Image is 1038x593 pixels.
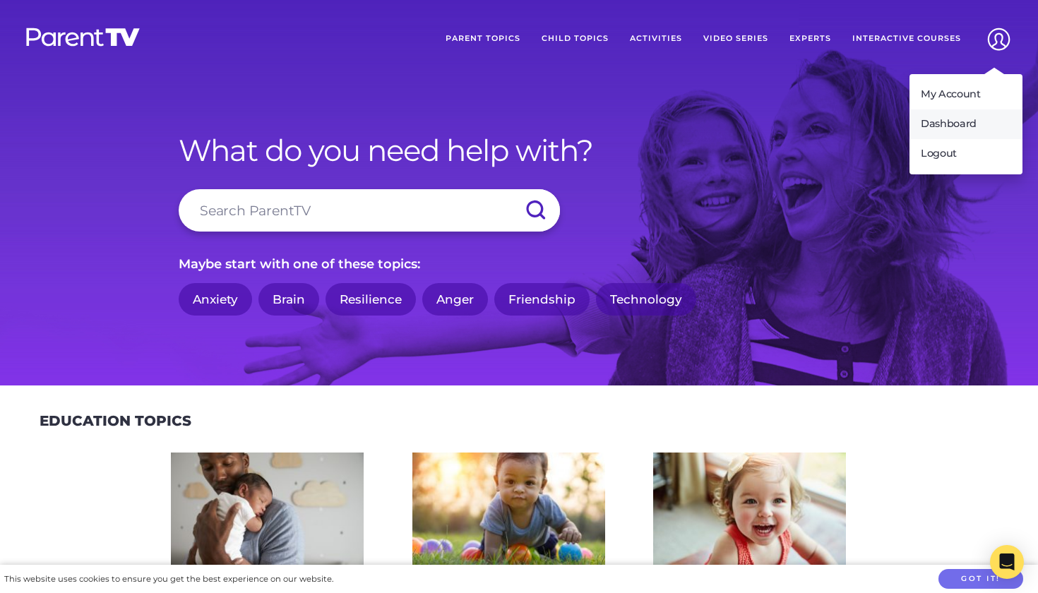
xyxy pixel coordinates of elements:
[909,80,1022,109] a: My Account
[326,283,416,316] a: Resilience
[693,21,779,56] a: Video Series
[258,283,319,316] a: Brain
[596,283,696,316] a: Technology
[40,412,191,429] h2: Education Topics
[779,21,842,56] a: Experts
[494,283,590,316] a: Friendship
[990,545,1024,579] div: Open Intercom Messenger
[412,453,605,565] img: iStock-620709410-275x160.jpg
[435,21,531,56] a: Parent Topics
[171,453,364,565] img: AdobeStock_144860523-275x160.jpeg
[938,569,1023,589] button: Got it!
[25,27,141,47] img: parenttv-logo-white.4c85aaf.svg
[179,133,859,168] h1: What do you need help with?
[619,21,693,56] a: Activities
[909,139,1022,169] a: Logout
[179,253,859,275] p: Maybe start with one of these topics:
[422,283,488,316] a: Anger
[179,283,252,316] a: Anxiety
[511,189,560,232] input: Submit
[653,453,846,565] img: iStock-678589610_super-275x160.jpg
[179,189,560,232] input: Search ParentTV
[4,572,333,587] div: This website uses cookies to ensure you get the best experience on our website.
[842,21,972,56] a: Interactive Courses
[909,109,1022,139] a: Dashboard
[531,21,619,56] a: Child Topics
[981,21,1017,57] img: Account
